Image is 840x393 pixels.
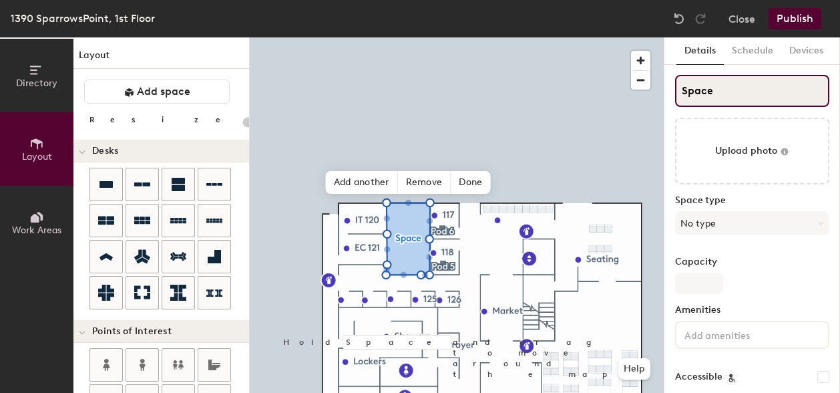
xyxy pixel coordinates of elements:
[682,326,802,342] input: Add amenities
[618,358,650,380] button: Help
[675,305,829,315] label: Amenities
[672,12,686,25] img: Undo
[724,37,781,65] button: Schedule
[675,257,829,267] label: Capacity
[137,85,190,98] span: Add space
[728,8,755,29] button: Close
[676,37,724,65] button: Details
[781,37,831,65] button: Devices
[73,48,249,69] h1: Layout
[694,12,707,25] img: Redo
[84,80,230,104] button: Add space
[675,211,829,235] button: No type
[11,10,155,27] div: 1390 SparrowsPoint, 1st Floor
[92,326,172,337] span: Points of Interest
[769,8,821,29] button: Publish
[16,78,57,89] span: Directory
[12,225,61,236] span: Work Areas
[451,171,490,194] span: Done
[92,146,118,156] span: Desks
[675,195,829,206] label: Space type
[398,171,451,194] span: Remove
[675,118,829,184] button: Upload photo
[326,171,398,194] span: Add another
[675,372,722,382] label: Accessible
[89,114,237,125] div: Resize
[22,151,52,162] span: Layout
